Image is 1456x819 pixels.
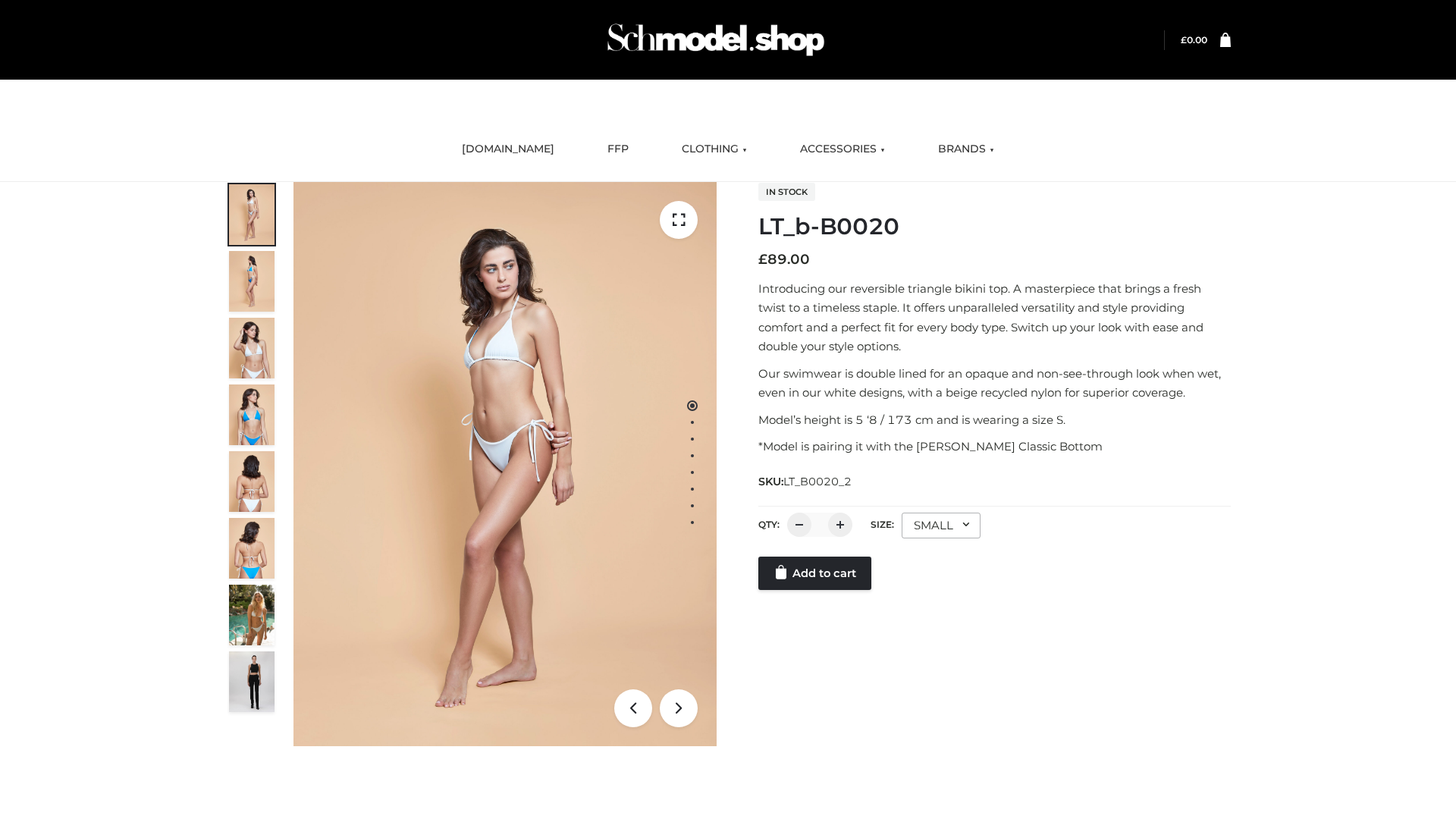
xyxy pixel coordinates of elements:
[1181,34,1207,45] a: £0.00
[229,251,275,312] img: ArielClassicBikiniTop_CloudNine_AzureSky_OW114ECO_2-scaled.jpg
[758,279,1231,356] p: Introducing our reversible triangle bikini top. A masterpiece that brings a fresh twist to a time...
[758,213,1231,240] h1: LT_b-B0020
[229,585,275,645] img: Arieltop_CloudNine_AzureSky2.jpg
[758,410,1231,430] p: Model’s height is 5 ‘8 / 173 cm and is wearing a size S.
[758,251,767,268] span: £
[229,651,275,712] img: 49df5f96394c49d8b5cbdcda3511328a.HD-1080p-2.5Mbps-49301101_thumbnail.jpg
[758,437,1231,457] p: *Model is pairing it with the [PERSON_NAME] Classic Bottom
[789,133,896,166] a: ACCESSORIES
[1181,34,1207,45] bdi: 0.00
[1181,34,1187,45] span: £
[902,513,981,538] div: SMALL
[670,133,758,166] a: CLOTHING
[229,184,275,245] img: ArielClassicBikiniTop_CloudNine_AzureSky_OW114ECO_1-scaled.jpg
[758,183,815,201] span: In stock
[758,472,853,491] span: SKU:
[927,133,1006,166] a: BRANDS
[783,475,852,488] span: LT_B0020_2
[229,518,275,579] img: ArielClassicBikiniTop_CloudNine_AzureSky_OW114ECO_8-scaled.jpg
[871,519,894,530] label: Size:
[229,318,275,378] img: ArielClassicBikiniTop_CloudNine_AzureSky_OW114ECO_3-scaled.jpg
[758,519,780,530] label: QTY:
[293,182,717,746] img: LT_b-B0020
[602,10,830,70] img: Schmodel Admin 964
[758,251,810,268] bdi: 89.00
[758,364,1231,403] p: Our swimwear is double lined for an opaque and non-see-through look when wet, even in our white d...
[229,451,275,512] img: ArielClassicBikiniTop_CloudNine_AzureSky_OW114ECO_7-scaled.jpg
[229,384,275,445] img: ArielClassicBikiniTop_CloudNine_AzureSky_OW114ECO_4-scaled.jpg
[758,557,871,590] a: Add to cart
[450,133,566,166] a: [DOMAIN_NAME]
[596,133,640,166] a: FFP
